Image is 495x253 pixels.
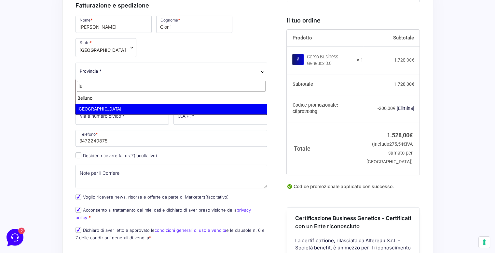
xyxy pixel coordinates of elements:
p: Ciao 🙂 Se hai qualche domanda siamo qui per aiutarti! [27,69,103,76]
span: € [411,57,414,63]
bdi: 1.728,00 [394,57,414,63]
a: [PERSON_NAME]Ciao 🙂 Se hai qualche domanda siamo qui per aiutarti![DATE]2 [8,34,122,53]
img: Corso Business Genetics 3.0 [292,54,304,65]
input: Voglio ricevere news, risorse e offerte da parte di Marketers(facoltativo) [76,194,81,200]
span: Le tue conversazioni [10,26,55,31]
label: Voglio ricevere news, risorse e offerte da parte di Marketers [76,194,229,200]
input: Cerca un articolo... [15,121,106,128]
span: (facoltativo) [134,153,157,158]
p: [DATE] [107,37,120,42]
input: Cognome * [156,16,232,33]
small: (include IVA stimato per [GEOGRAPHIC_DATA]) [366,141,413,165]
button: 2Messaggi [45,193,85,208]
span: Inizia una conversazione [42,85,96,90]
a: [DEMOGRAPHIC_DATA] tutto [58,26,120,31]
th: Totale [287,122,363,175]
th: Subtotale [363,30,420,47]
input: Desideri ricevere fattura?(facoltativo) [76,152,81,158]
span: Provincia [76,63,268,82]
p: Aiuto [100,202,110,208]
span: Italia [79,47,126,53]
bdi: 1.528,00 [387,132,413,139]
th: Prodotto [287,30,363,47]
button: Le tue preferenze relative al consenso per le tecnologie di tracciamento [479,237,490,248]
span: € [392,106,395,111]
h3: Il tuo ordine [287,16,419,25]
input: Nome * [76,16,152,33]
bdi: 1.728,00 [393,82,414,87]
td: - [363,95,420,122]
input: Dichiaro di aver letto e approvato lecondizioni generali di uso e venditae le clausole n. 6 e 7 d... [76,227,81,233]
input: C.A.P. * [173,108,267,125]
span: Provincia * [80,68,102,75]
span: € [411,82,414,87]
div: Codice promozionale applicato con successo. [287,183,419,195]
li: [GEOGRAPHIC_DATA] [76,104,267,114]
span: € [403,141,406,147]
span: 2 [113,44,120,51]
th: Codice promozionale: clipro200bg [287,95,363,122]
span: € [409,132,413,139]
strong: × 1 [357,57,363,64]
label: Desideri ricevere fattura? [76,153,157,158]
p: Home [20,202,31,208]
a: Apri Centro Assistenza [69,107,120,112]
iframe: Customerly Messenger Launcher [5,228,25,247]
a: [PERSON_NAME]Ciao 🙂 Se hai qualche domanda siamo qui per aiutarti![DATE]2 [8,59,122,79]
li: Belluno [76,93,267,104]
span: Stato [76,38,136,57]
span: 200,00 [378,106,395,111]
input: Via e numero civico * [76,108,169,125]
img: dark [10,62,23,75]
span: Trova una risposta [10,107,51,112]
button: Home [5,193,45,208]
label: Acconsento al trattamento dei miei dati e dichiaro di aver preso visione della [76,207,251,220]
p: [DATE] [107,62,120,67]
button: Aiuto [85,193,125,208]
label: Dichiaro di aver letto e approvato le e le clausole n. 6 e 7 delle condizioni generali di vendita [76,228,265,240]
a: Rimuovi il codice promozionale clipro200bg [396,106,414,111]
span: 2 [113,69,120,76]
input: Telefono * [76,130,268,147]
span: 275,54 [389,141,406,147]
h2: Ciao da Marketers 👋 [5,5,109,16]
th: Subtotale [287,74,363,95]
span: [PERSON_NAME] [27,62,103,68]
h3: Fatturazione e spedizione [76,1,268,10]
a: condizioni generali di uso e vendita [155,228,226,233]
p: Ciao 🙂 Se hai qualche domanda siamo qui per aiutarti! [27,44,103,51]
button: Inizia una conversazione [10,81,120,94]
div: Corso Business Genetics 3.0 [307,54,352,67]
span: Certificazione Business Genetics - Certificati con un Ente riconosciuto [295,215,411,230]
img: dark [10,37,23,50]
span: 2 [65,192,70,197]
span: (facoltativo) [205,194,229,200]
p: Messaggi [56,202,74,208]
input: Acconsento al trattamento dei miei dati e dichiaro di aver preso visione dellaprivacy policy [76,207,81,213]
span: [PERSON_NAME] [27,37,103,43]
